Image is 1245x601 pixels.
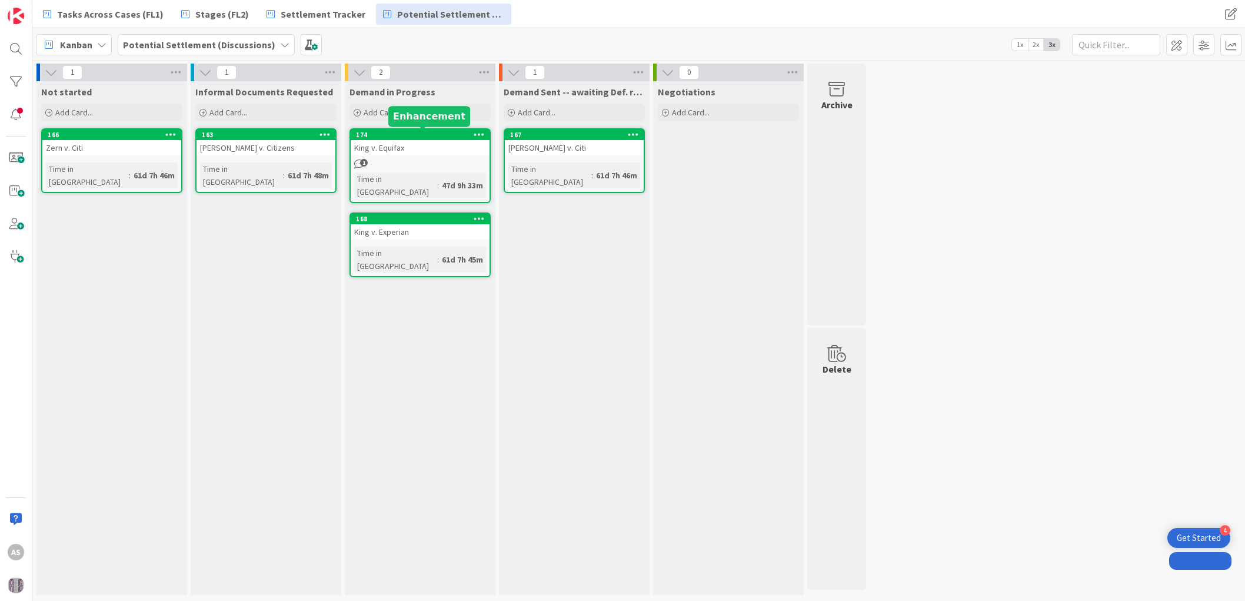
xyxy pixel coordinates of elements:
div: 47d 9h 33m [439,179,486,192]
div: 163[PERSON_NAME] v. Citizens [197,130,335,155]
span: 1 [217,65,237,79]
span: 1x [1012,39,1028,51]
div: 166 [48,131,181,139]
div: Time in [GEOGRAPHIC_DATA] [508,162,591,188]
div: Get Started [1177,532,1221,544]
input: Quick Filter... [1072,34,1160,55]
div: 167 [505,130,644,140]
span: Settlement Tracker [281,7,365,21]
div: Open Get Started checklist, remaining modules: 4 [1167,528,1230,548]
div: [PERSON_NAME] v. Citizens [197,140,335,155]
span: Stages (FL2) [195,7,249,21]
a: Stages (FL2) [174,4,256,25]
div: 61d 7h 46m [593,169,640,182]
h5: Enhancement [393,111,465,122]
div: 167[PERSON_NAME] v. Citi [505,130,644,155]
span: : [437,179,439,192]
div: 4 [1220,525,1230,536]
div: Zern v. Citi [42,140,181,155]
span: 1 [360,159,368,167]
div: Delete [823,362,851,376]
a: Settlement Tracker [259,4,372,25]
span: Potential Settlement (Discussions) [397,7,504,21]
span: Add Card... [209,107,247,118]
span: Demand in Progress [349,86,435,98]
span: 2x [1028,39,1044,51]
div: King v. Equifax [351,140,490,155]
span: Not started [41,86,92,98]
div: 61d 7h 45m [439,253,486,266]
div: 174King v. Equifax [351,130,490,155]
div: 163 [202,131,335,139]
div: 166Zern v. Citi [42,130,181,155]
div: Time in [GEOGRAPHIC_DATA] [46,162,129,188]
div: Time in [GEOGRAPHIC_DATA] [354,172,437,198]
a: Potential Settlement (Discussions) [376,4,511,25]
div: Time in [GEOGRAPHIC_DATA] [354,247,437,273]
span: 1 [525,65,545,79]
div: 174 [356,131,490,139]
a: 167[PERSON_NAME] v. CitiTime in [GEOGRAPHIC_DATA]:61d 7h 46m [504,128,645,193]
div: 174 [351,130,490,140]
a: Tasks Across Cases (FL1) [36,4,171,25]
span: 2 [371,65,391,79]
div: Time in [GEOGRAPHIC_DATA] [200,162,283,188]
div: 167 [510,131,644,139]
span: Informal Documents Requested [195,86,333,98]
span: Add Card... [364,107,401,118]
div: 168King v. Experian [351,214,490,240]
img: Visit kanbanzone.com [8,8,24,24]
div: King v. Experian [351,224,490,240]
span: 0 [679,65,699,79]
span: Add Card... [518,107,555,118]
span: 1 [62,65,82,79]
span: : [591,169,593,182]
a: 166Zern v. CitiTime in [GEOGRAPHIC_DATA]:61d 7h 46m [41,128,182,193]
div: 168 [356,215,490,223]
div: Archive [821,98,853,112]
span: Add Card... [672,107,710,118]
span: Kanban [60,38,92,52]
span: Add Card... [55,107,93,118]
div: 168 [351,214,490,224]
div: 61d 7h 46m [131,169,178,182]
a: 168King v. ExperianTime in [GEOGRAPHIC_DATA]:61d 7h 45m [349,212,491,277]
span: Tasks Across Cases (FL1) [57,7,164,21]
b: Potential Settlement (Discussions) [123,39,275,51]
div: AS [8,544,24,560]
div: 163 [197,130,335,140]
div: 61d 7h 48m [285,169,332,182]
img: avatar [8,577,24,593]
div: 166 [42,130,181,140]
a: 174King v. EquifaxTime in [GEOGRAPHIC_DATA]:47d 9h 33m [349,128,491,203]
span: : [437,253,439,266]
div: [PERSON_NAME] v. Citi [505,140,644,155]
span: 3x [1044,39,1060,51]
span: Negotiations [658,86,715,98]
span: : [283,169,285,182]
span: : [129,169,131,182]
span: Demand Sent -- awaiting Def. response [504,86,645,98]
a: 163[PERSON_NAME] v. CitizensTime in [GEOGRAPHIC_DATA]:61d 7h 48m [195,128,337,193]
